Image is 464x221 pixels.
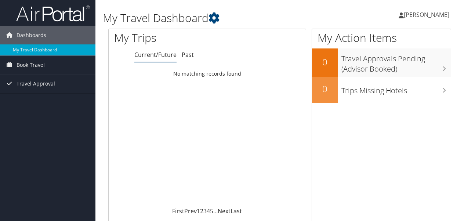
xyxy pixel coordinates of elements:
[109,67,306,80] td: No matching records found
[312,30,451,46] h1: My Action Items
[213,207,218,215] span: …
[172,207,184,215] a: First
[341,50,451,74] h3: Travel Approvals Pending (Advisor Booked)
[312,48,451,77] a: 0Travel Approvals Pending (Advisor Booked)
[184,207,197,215] a: Prev
[103,10,339,26] h1: My Travel Dashboard
[114,30,218,46] h1: My Trips
[312,56,338,68] h2: 0
[210,207,213,215] a: 5
[134,51,177,59] a: Current/Future
[182,51,194,59] a: Past
[16,5,90,22] img: airportal-logo.png
[312,83,338,95] h2: 0
[312,77,451,103] a: 0Trips Missing Hotels
[404,11,449,19] span: [PERSON_NAME]
[17,75,55,93] span: Travel Approval
[17,56,45,74] span: Book Travel
[399,4,457,26] a: [PERSON_NAME]
[17,26,46,44] span: Dashboards
[231,207,242,215] a: Last
[203,207,207,215] a: 3
[207,207,210,215] a: 4
[197,207,200,215] a: 1
[218,207,231,215] a: Next
[341,82,451,96] h3: Trips Missing Hotels
[200,207,203,215] a: 2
